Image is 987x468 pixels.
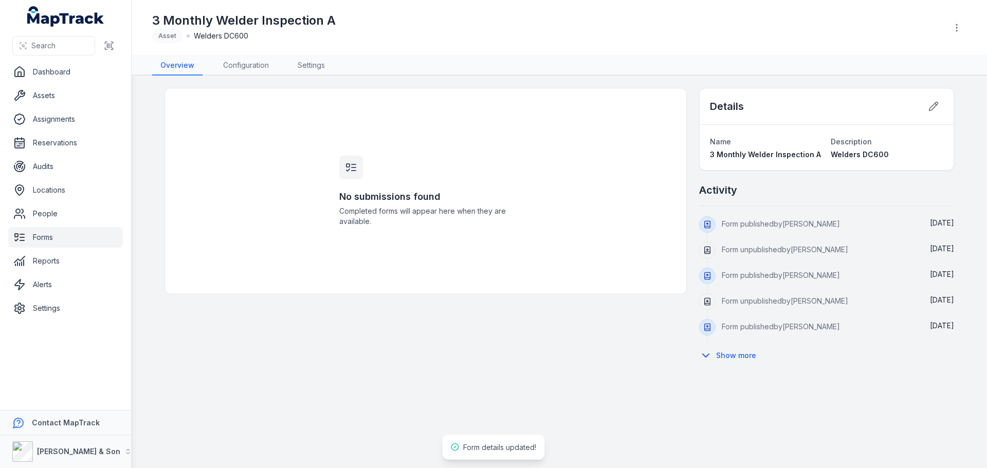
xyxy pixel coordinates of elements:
[722,219,840,228] span: Form published by [PERSON_NAME]
[152,12,336,29] h1: 3 Monthly Welder Inspection A
[32,418,100,427] strong: Contact MapTrack
[722,296,848,305] span: Form unpublished by [PERSON_NAME]
[930,218,954,227] span: [DATE]
[710,137,731,146] span: Name
[722,271,840,279] span: Form published by [PERSON_NAME]
[930,244,954,253] span: [DATE]
[831,150,889,159] span: Welders DC600
[215,56,277,76] a: Configuration
[8,85,123,106] a: Assets
[699,345,763,366] button: Show more
[699,183,737,197] h2: Activity
[8,156,123,177] a: Audits
[930,295,954,304] time: 12/08/2025, 2:08:03 pm
[289,56,333,76] a: Settings
[930,295,954,304] span: [DATE]
[12,36,95,55] button: Search
[339,206,512,227] span: Completed forms will appear here when they are available.
[8,227,123,248] a: Forms
[8,62,123,82] a: Dashboard
[463,443,536,452] span: Form details updated!
[710,150,821,159] span: 3 Monthly Welder Inspection A
[930,270,954,278] span: [DATE]
[722,245,848,254] span: Form unpublished by [PERSON_NAME]
[8,133,123,153] a: Reservations
[8,251,123,271] a: Reports
[930,270,954,278] time: 12/08/2025, 2:08:05 pm
[930,218,954,227] time: 12/08/2025, 2:17:08 pm
[930,321,954,330] time: 12/08/2025, 2:07:55 pm
[8,298,123,319] a: Settings
[8,109,123,129] a: Assignments
[152,56,203,76] a: Overview
[8,203,123,224] a: People
[722,322,840,331] span: Form published by [PERSON_NAME]
[930,244,954,253] time: 12/08/2025, 2:08:46 pm
[8,180,123,200] a: Locations
[930,321,954,330] span: [DATE]
[710,99,744,114] h2: Details
[27,6,104,27] a: MapTrack
[831,137,872,146] span: Description
[152,29,182,43] div: Asset
[339,190,512,204] h3: No submissions found
[31,41,56,51] span: Search
[37,447,120,456] strong: [PERSON_NAME] & Son
[194,31,248,41] span: Welders DC600
[8,274,123,295] a: Alerts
